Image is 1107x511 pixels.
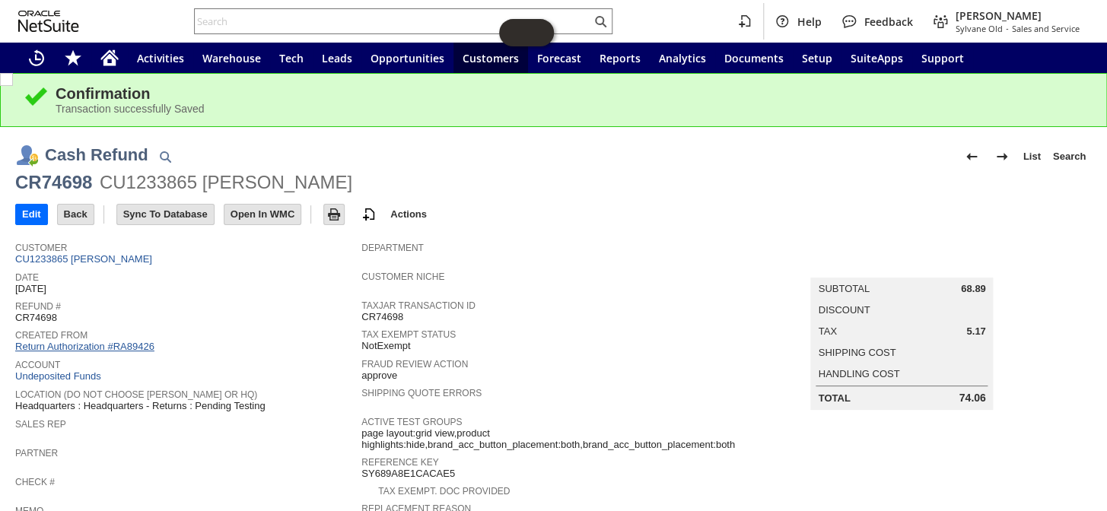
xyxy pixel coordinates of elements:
a: Department [361,243,424,253]
span: CR74698 [15,312,57,324]
a: Check # [15,477,55,487]
span: Analytics [659,51,706,65]
img: Quick Find [156,148,174,166]
span: Documents [724,51,784,65]
a: Tax Exempt Status [361,329,456,340]
a: Account [15,360,60,370]
a: Date [15,272,39,283]
a: Actions [384,208,433,220]
span: Customers [463,51,519,65]
svg: Home [100,49,119,67]
span: 74.06 [959,392,985,405]
span: CR74698 [361,311,403,323]
a: Documents [715,43,793,73]
a: CU1233865 [PERSON_NAME] [15,253,156,265]
div: Shortcuts [55,43,91,73]
span: page layout:grid view,product highlights:hide,brand_acc_button_placement:both,brand_acc_button_pl... [361,427,735,451]
span: Sylvane Old [956,23,1003,34]
input: Sync To Database [117,205,214,224]
span: [PERSON_NAME] [956,8,1080,23]
a: Subtotal [818,283,869,294]
input: Open In WMC [224,205,301,224]
a: Search [1047,144,1092,169]
span: Tech [279,51,304,65]
span: [DATE] [15,283,46,295]
a: Activities [128,43,193,73]
a: Shipping Cost [818,347,895,358]
a: Created From [15,330,87,341]
span: Warehouse [202,51,261,65]
a: Leads [313,43,361,73]
a: Discount [818,304,870,316]
span: Activities [137,51,184,65]
a: Tech [270,43,313,73]
span: SY689A8E1CACAE5 [361,468,455,480]
span: - [1006,23,1009,34]
a: Sales Rep [15,419,66,430]
span: Feedback [864,14,913,29]
span: Opportunities [371,51,444,65]
input: Search [195,12,591,30]
svg: Shortcuts [64,49,82,67]
a: Support [912,43,973,73]
a: Reports [590,43,650,73]
span: approve [361,370,397,382]
input: Back [58,205,94,224]
a: Setup [793,43,841,73]
img: add-record.svg [360,205,378,224]
a: Opportunities [361,43,453,73]
span: SuiteApps [851,51,903,65]
div: Confirmation [56,85,1083,103]
a: Reference Key [361,457,438,468]
a: Handling Cost [818,368,899,379]
span: Setup [802,51,832,65]
svg: Recent Records [27,49,46,67]
span: Forecast [537,51,581,65]
a: Tax Exempt. Doc Provided [378,486,510,497]
img: Print [325,205,343,224]
a: Warehouse [193,43,270,73]
a: Location (Do Not choose [PERSON_NAME] or HQ) [15,389,257,400]
div: Transaction successfully Saved [56,103,1083,115]
input: Edit [16,205,47,224]
img: Previous [962,148,981,166]
a: List [1017,144,1047,169]
span: Support [921,51,964,65]
a: Tax [818,325,836,337]
a: SuiteApps [841,43,912,73]
a: Fraud Review Action [361,359,468,370]
span: Sales and Service [1012,23,1080,34]
a: Customers [453,43,528,73]
a: Partner [15,448,58,459]
a: Recent Records [18,43,55,73]
span: Leads [322,51,352,65]
span: 5.17 [966,325,985,338]
a: Shipping Quote Errors [361,388,482,398]
svg: logo [18,11,79,32]
span: Headquarters : Headquarters - Returns : Pending Testing [15,400,266,412]
a: Forecast [528,43,590,73]
a: Refund # [15,301,61,312]
a: Undeposited Funds [15,370,101,382]
a: Analytics [650,43,715,73]
a: Total [818,392,850,404]
span: Help [797,14,822,29]
a: Customer [15,243,67,253]
svg: Search [591,12,609,30]
a: Home [91,43,128,73]
a: Return Authorization #RA89426 [15,341,154,352]
a: Active Test Groups [361,417,462,427]
a: Customer Niche [361,271,444,282]
span: NotExempt [361,340,410,352]
caption: Summary [810,253,993,278]
h1: Cash Refund [45,142,148,167]
span: Reports [600,51,641,65]
span: 68.89 [961,283,986,295]
a: TaxJar Transaction ID [361,300,476,311]
div: CU1233865 [PERSON_NAME] [100,170,352,195]
div: CR74698 [15,170,92,195]
img: Next [993,148,1011,166]
span: Oracle Guided Learning Widget. To move around, please hold and drag [526,19,554,46]
iframe: Click here to launch Oracle Guided Learning Help Panel [499,19,554,46]
input: Print [324,205,344,224]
